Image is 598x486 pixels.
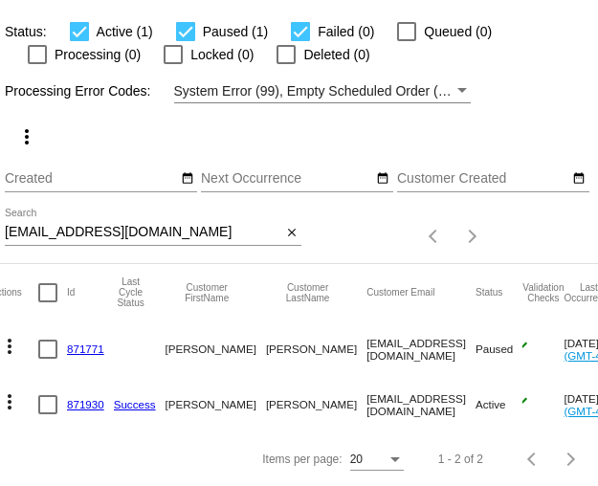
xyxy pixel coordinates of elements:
span: Failed (0) [318,20,374,43]
input: Search [5,225,281,240]
span: Deleted (0) [303,43,369,66]
span: Locked (0) [190,43,254,66]
mat-icon: date_range [572,171,586,187]
button: Change sorting for Status [476,287,502,298]
button: Change sorting for Id [67,287,75,298]
button: Change sorting for CustomerFirstName [166,282,249,303]
button: Next page [552,440,590,478]
button: Previous page [415,217,454,255]
mat-cell: [EMAIL_ADDRESS][DOMAIN_NAME] [366,321,476,377]
mat-icon: close [285,226,299,241]
span: Paused [476,342,513,355]
mat-cell: [PERSON_NAME] [266,377,366,432]
button: Clear [281,223,301,243]
span: Status: [5,24,47,39]
div: 1 - 2 of 2 [438,453,483,466]
mat-cell: [EMAIL_ADDRESS][DOMAIN_NAME] [366,377,476,432]
mat-select: Items per page: [350,453,404,467]
span: Active [476,398,506,410]
mat-cell: [PERSON_NAME] [166,321,266,377]
mat-select: Filter by Processing Error Codes [174,79,471,103]
input: Created [5,171,177,187]
mat-icon: date_range [376,171,389,187]
button: Change sorting for CustomerLastName [266,282,349,303]
input: Next Occurrence [201,171,373,187]
span: Processing Error Codes: [5,83,151,99]
span: Paused (1) [203,20,268,43]
mat-icon: date_range [181,171,194,187]
a: 871930 [67,398,104,410]
button: Change sorting for LastProcessingCycleId [114,276,148,308]
mat-cell: [PERSON_NAME] [166,377,266,432]
input: Customer Created [397,171,569,187]
a: Success [114,398,156,410]
div: Items per page: [262,453,342,466]
span: Queued (0) [424,20,492,43]
mat-icon: more_vert [15,125,38,148]
span: 20 [350,453,363,466]
button: Previous page [514,440,552,478]
button: Next page [454,217,492,255]
span: Active (1) [97,20,153,43]
mat-cell: [PERSON_NAME] [266,321,366,377]
span: Processing (0) [55,43,141,66]
button: Change sorting for CustomerEmail [366,287,434,298]
a: 871771 [67,342,104,355]
mat-header-cell: Validation Checks [522,264,564,321]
